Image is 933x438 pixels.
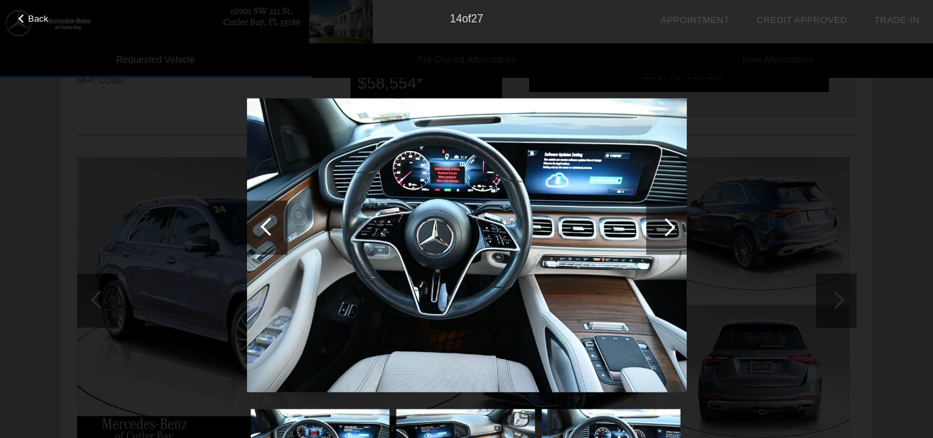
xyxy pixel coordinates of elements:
[247,99,687,393] img: 54b15e3308daee16c50b3734b9e577a9.jpg
[28,14,49,24] span: Back
[756,15,847,25] a: Credit Approved
[471,13,483,24] span: 27
[450,13,462,24] span: 14
[660,15,729,25] a: Appointment
[874,15,919,25] a: Trade-In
